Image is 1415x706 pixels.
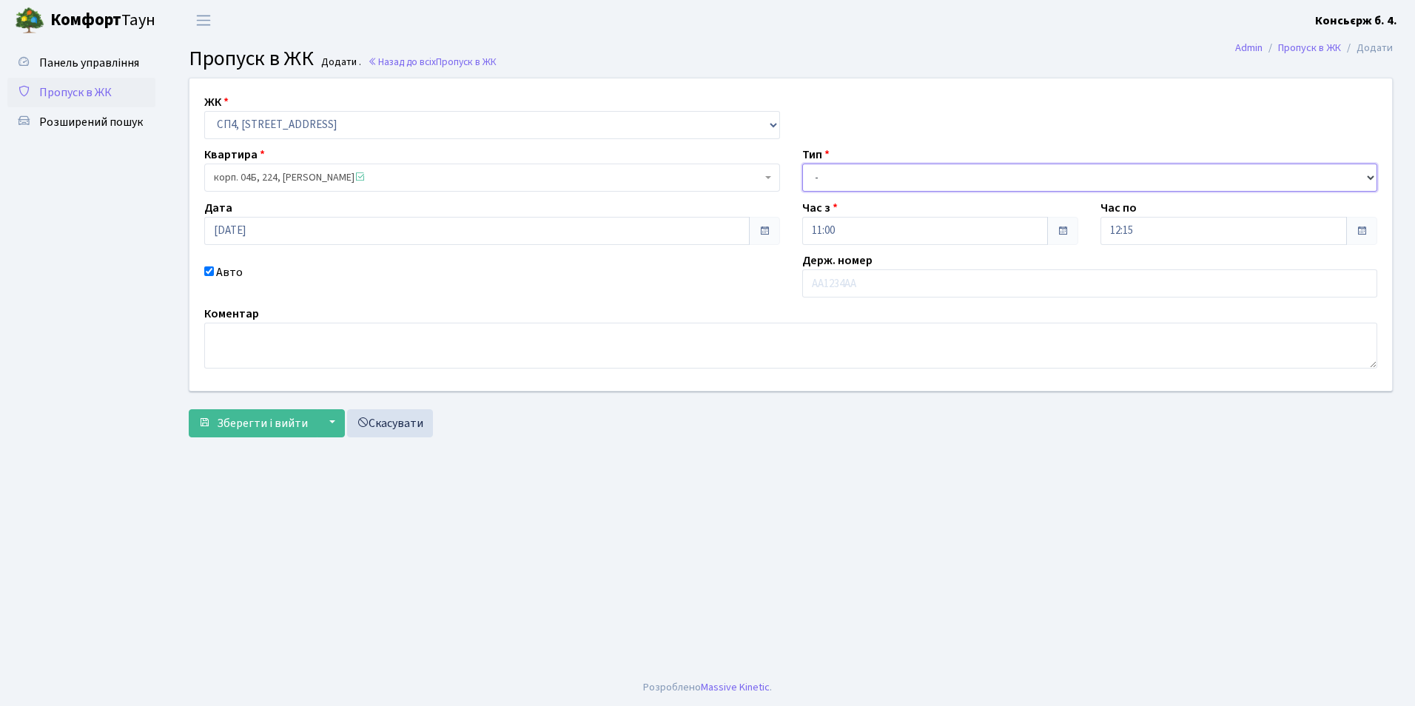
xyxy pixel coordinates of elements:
[50,8,121,32] b: Комфорт
[1100,199,1137,217] label: Час по
[1278,40,1341,56] a: Пропуск в ЖК
[436,55,497,69] span: Пропуск в ЖК
[643,679,772,696] div: Розроблено .
[1341,40,1393,56] li: Додати
[701,679,770,695] a: Massive Kinetic
[347,409,433,437] a: Скасувати
[802,199,838,217] label: Час з
[204,93,229,111] label: ЖК
[1213,33,1415,64] nav: breadcrumb
[802,252,873,269] label: Держ. номер
[15,6,44,36] img: logo.png
[50,8,155,33] span: Таун
[7,48,155,78] a: Панель управління
[189,44,314,73] span: Пропуск в ЖК
[368,55,497,69] a: Назад до всіхПропуск в ЖК
[802,269,1378,297] input: АА1234АА
[204,164,780,192] span: корп. 04Б, 224, Воропаєва Марія Георгіївна <span class='la la-check-square text-success'></span>
[39,114,143,130] span: Розширений пошук
[1315,13,1397,29] b: Консьєрж б. 4.
[204,199,232,217] label: Дата
[7,107,155,137] a: Розширений пошук
[39,84,112,101] span: Пропуск в ЖК
[189,409,317,437] button: Зберегти і вийти
[802,146,830,164] label: Тип
[185,8,222,33] button: Переключити навігацію
[7,78,155,107] a: Пропуск в ЖК
[217,415,308,431] span: Зберегти і вийти
[214,170,762,185] span: корп. 04Б, 224, Воропаєва Марія Георгіївна <span class='la la-check-square text-success'></span>
[204,146,265,164] label: Квартира
[204,305,259,323] label: Коментар
[1315,12,1397,30] a: Консьєрж б. 4.
[1235,40,1263,56] a: Admin
[39,55,139,71] span: Панель управління
[318,56,361,69] small: Додати .
[216,263,243,281] label: Авто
